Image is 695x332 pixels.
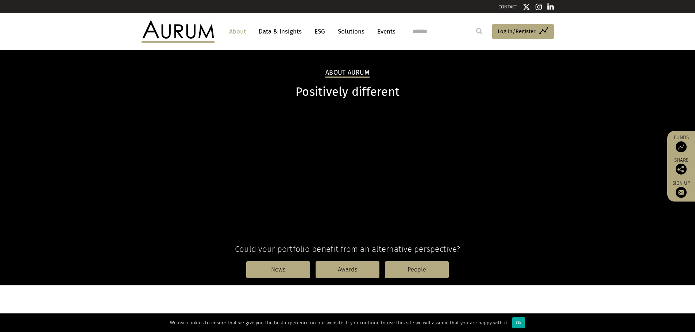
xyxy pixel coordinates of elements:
a: About [225,25,250,38]
h2: About Aurum [325,69,370,78]
h4: Could your portfolio benefit from an alternative perspective? [142,244,554,254]
a: Solutions [334,25,368,38]
a: Log in/Register [492,24,554,39]
img: Aurum [142,20,215,42]
img: Twitter icon [523,3,530,11]
input: Submit [472,24,487,39]
div: Share [671,158,691,175]
span: Log in/Register [498,27,536,36]
a: CONTACT [498,4,517,9]
a: ESG [311,25,329,38]
a: Events [374,25,395,38]
a: Data & Insights [255,25,305,38]
img: Access Funds [676,141,687,152]
a: Funds [671,134,691,152]
img: Sign up to our newsletter [676,187,687,198]
div: Ok [512,317,525,328]
img: Share this post [676,164,687,175]
a: Awards [316,261,379,278]
a: Sign up [671,180,691,198]
img: Instagram icon [536,3,542,11]
a: News [246,261,310,278]
img: Linkedin icon [547,3,554,11]
h1: Positively different [142,85,554,99]
a: People [385,261,449,278]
